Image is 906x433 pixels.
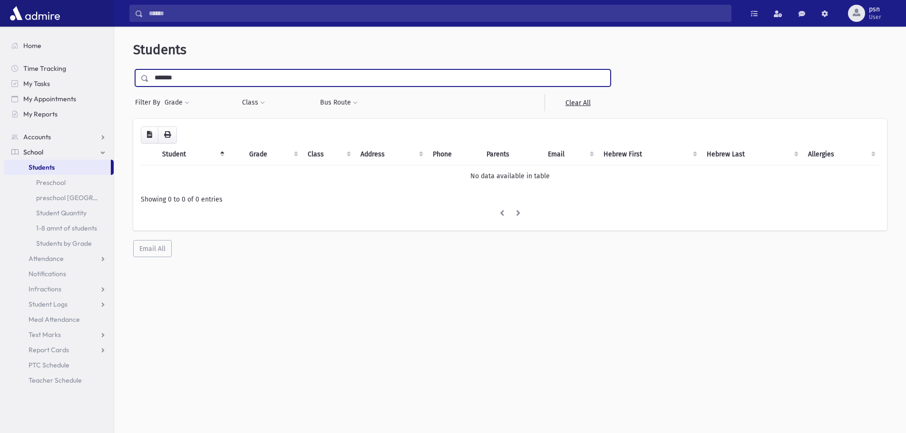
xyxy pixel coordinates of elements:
[8,4,62,23] img: AdmirePro
[4,144,114,160] a: School
[133,42,186,58] span: Students
[4,236,114,251] a: Students by Grade
[4,373,114,388] a: Teacher Schedule
[141,194,879,204] div: Showing 0 to 0 of 0 entries
[29,346,69,354] span: Report Cards
[23,79,50,88] span: My Tasks
[4,312,114,327] a: Meal Attendance
[156,144,228,165] th: Student: activate to sort column descending
[242,94,265,111] button: Class
[23,148,43,156] span: School
[701,144,803,165] th: Hebrew Last: activate to sort column ascending
[4,160,111,175] a: Students
[4,266,114,281] a: Notifications
[29,330,61,339] span: Test Marks
[158,126,177,144] button: Print
[244,144,302,165] th: Grade: activate to sort column ascending
[302,144,355,165] th: Class: activate to sort column ascending
[869,13,881,21] span: User
[545,94,611,111] a: Clear All
[4,129,114,144] a: Accounts
[164,94,190,111] button: Grade
[133,240,172,257] button: Email All
[4,175,114,190] a: Preschool
[4,342,114,357] a: Report Cards
[4,190,114,205] a: preschool [GEOGRAPHIC_DATA]
[4,205,114,221] a: Student Quantity
[427,144,481,165] th: Phone
[135,97,164,107] span: Filter By
[23,64,66,73] span: Time Tracking
[869,6,881,13] span: psn
[29,285,61,293] span: Infractions
[29,361,69,369] span: PTC Schedule
[23,133,51,141] span: Accounts
[4,76,114,91] a: My Tasks
[29,269,66,278] span: Notifications
[141,165,879,187] td: No data available in table
[320,94,358,111] button: Bus Route
[355,144,427,165] th: Address: activate to sort column ascending
[4,251,114,266] a: Attendance
[4,61,114,76] a: Time Tracking
[4,106,114,122] a: My Reports
[4,221,114,236] a: 1-8 amnt of students
[29,254,64,263] span: Attendance
[23,95,76,103] span: My Appointments
[23,41,41,50] span: Home
[143,5,731,22] input: Search
[4,281,114,297] a: Infractions
[23,110,58,118] span: My Reports
[4,357,114,373] a: PTC Schedule
[141,126,158,144] button: CSV
[542,144,598,165] th: Email: activate to sort column ascending
[4,297,114,312] a: Student Logs
[481,144,542,165] th: Parents
[598,144,701,165] th: Hebrew First: activate to sort column ascending
[29,376,82,385] span: Teacher Schedule
[802,144,879,165] th: Allergies: activate to sort column ascending
[4,91,114,106] a: My Appointments
[29,300,68,308] span: Student Logs
[4,327,114,342] a: Test Marks
[29,315,80,324] span: Meal Attendance
[4,38,114,53] a: Home
[29,163,55,172] span: Students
